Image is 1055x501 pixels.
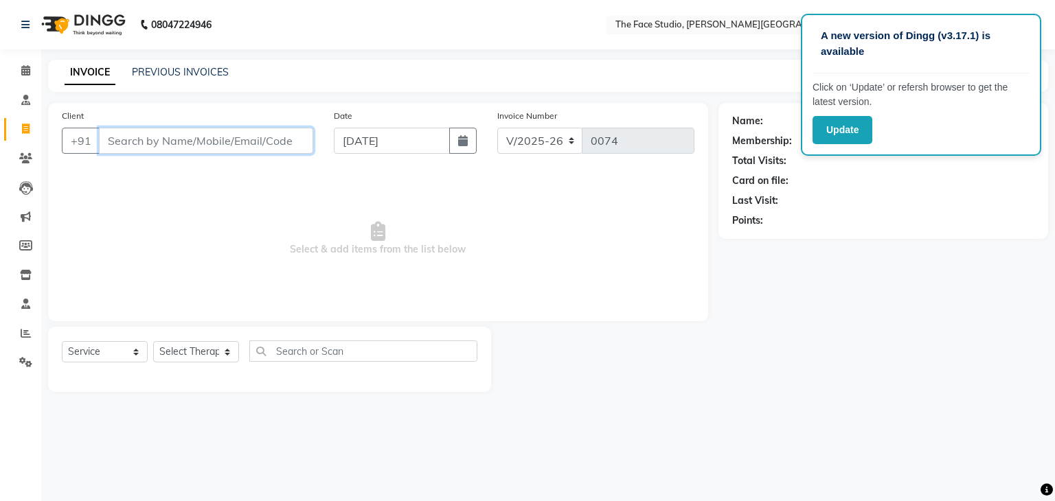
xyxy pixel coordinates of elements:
p: Click on ‘Update’ or refersh browser to get the latest version. [813,80,1030,109]
a: PREVIOUS INVOICES [132,66,229,78]
label: Invoice Number [497,110,557,122]
input: Search or Scan [249,340,477,362]
label: Date [334,110,352,122]
div: Name: [732,114,763,128]
b: 08047224946 [151,5,212,44]
img: logo [35,5,129,44]
div: Card on file: [732,174,789,188]
input: Search by Name/Mobile/Email/Code [99,128,313,154]
a: INVOICE [65,60,115,85]
div: Last Visit: [732,194,778,208]
p: A new version of Dingg (v3.17.1) is available [821,28,1021,59]
div: Total Visits: [732,154,786,168]
div: Membership: [732,134,792,148]
button: +91 [62,128,100,154]
div: Points: [732,213,763,228]
button: Update [813,116,872,144]
span: Select & add items from the list below [62,170,694,307]
label: Client [62,110,84,122]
